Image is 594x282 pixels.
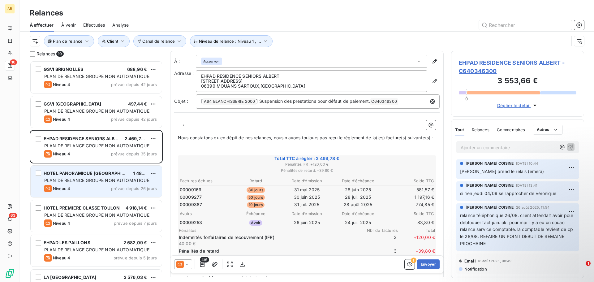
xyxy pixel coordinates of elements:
[384,219,434,226] td: 83,80 €
[459,59,576,75] span: EHPAD RESIDENCE SENIORS ALBERT - C640346300
[123,240,147,245] span: 2 682,09 €
[460,169,544,174] span: [PERSON_NAME] prend le relais (emera)
[247,195,265,200] span: 50 jours
[5,268,15,278] img: Logo LeanPay
[370,98,398,105] span: C640346300
[179,228,361,233] span: Pénalités
[282,186,332,193] td: 31 mai 2025
[53,39,83,44] span: Plan de relance
[179,155,435,162] span: Total TTC à régler : 2 469,78 €
[573,261,588,276] iframe: Intercom live chat
[128,101,147,106] span: 497,44 €
[247,202,265,208] span: 19 jours
[201,84,422,89] p: 06390 MOUANS SARTOUX , [GEOGRAPHIC_DATA]
[470,222,594,265] iframe: Intercom notifications message
[44,67,83,72] span: GSVI BRIGNOLLES
[30,22,54,28] span: À effectuer
[190,35,273,47] button: Niveau de relance : Niveau 1 , ...
[126,205,147,210] span: 4 918,14 €
[44,275,96,280] span: LA [GEOGRAPHIC_DATA]
[465,96,468,101] span: 0
[199,39,261,44] span: Niveau de relance : Niveau 1 , ...
[114,221,157,226] span: prévue depuis 7 jours
[114,255,157,260] span: prévue depuis 5 jours
[83,22,105,28] span: Effectuées
[44,143,149,148] span: PLAN DE RELANCE GROUPE NON AUTOMATIQUE
[10,59,17,65] span: 10
[359,234,397,247] span: 3
[179,178,230,184] th: Factures échues
[107,39,118,44] span: Client
[142,39,175,44] span: Canal de relance
[180,187,201,193] span: 00009169
[497,127,525,132] span: Commentaires
[384,210,434,217] th: Solde TTC
[256,98,370,104] span: ] Suspension des prestations pour défaut de paiement.
[30,61,163,282] div: grid
[30,7,63,19] h3: Relances
[497,102,531,109] span: Déplier le détail
[179,162,435,167] span: Pénalités IFR : + 120,00 €
[179,168,435,173] span: Pénalités de retard : + 39,80 €
[282,201,332,208] td: 31 juil. 2025
[417,259,440,269] button: Envoyer
[282,178,332,184] th: Date d’émission
[183,121,184,126] span: ,
[466,161,514,166] span: [PERSON_NAME] COISINE
[333,201,383,208] td: 28 août 2025
[333,178,383,184] th: Date d’échéance
[384,201,434,208] td: 774,85 €
[333,219,383,226] td: 24 juil. 2025
[479,20,572,30] input: Rechercher
[53,151,70,156] span: Niveau 4
[460,213,575,246] span: relance téléphonique 26/08. client attendait avoir pour débloquer fact juin. ok. pour mai il y a ...
[44,108,149,114] span: PLAN DE RELANCE GROUPE NON AUTOMATIQUE
[460,191,556,196] span: si rien jeudi 04/09 se rapprocher de véronique
[44,136,123,141] span: EHPAD RESIDENCE SENIORS ALBERT
[384,194,434,201] td: 1 197,16 €
[586,261,591,266] span: 1
[112,22,129,28] span: Analyse
[516,162,538,165] span: [DATE] 10:44
[200,257,209,262] span: 4/6
[125,136,148,141] span: 2 469,78 €
[282,194,332,201] td: 30 juin 2025
[133,171,155,176] span: 1 487,92 €
[174,58,196,64] label: À :
[472,127,489,132] span: Relances
[179,241,358,247] p: 40,00 €
[203,59,220,63] em: Aucun nom
[247,187,265,193] span: 80 jours
[464,258,476,263] span: Email
[124,275,147,280] span: 2 576,03 €
[111,186,157,191] span: prévue depuis 26 jours
[53,82,70,87] span: Niveau 4
[179,234,358,241] p: Indemnités forfaitaires de recouvrement (IFR)
[179,219,230,226] td: 00009253
[516,206,549,209] span: 26 août 2025, 11:54
[180,194,202,200] span: 00009277
[98,35,130,47] button: Client
[201,79,422,84] p: [STREET_ADDRESS]
[44,35,94,47] button: Plan de relance
[44,240,90,245] span: EHPAD LES PAILLONS
[174,98,188,104] span: Objet :
[111,117,157,122] span: prévue depuis 42 jours
[174,71,194,76] span: Adresse :
[455,127,464,132] span: Tout
[203,98,256,105] span: A64 BLANCHISSERIE 2000
[359,248,397,260] span: 3
[495,102,540,109] button: Déplier le détail
[44,247,149,252] span: PLAN DE RELANCE GROUPE NON AUTOMATIQUE
[179,210,230,217] th: Avoirs
[44,171,177,176] span: HOTEL PANORAMIQUE [GEOGRAPHIC_DATA][PERSON_NAME]
[398,248,435,260] span: + 39,80 €
[37,51,55,57] span: Relances
[9,213,17,218] span: 63
[44,212,149,218] span: PLAN DE RELANCE GROUPE NON AUTOMATIQUE
[179,248,358,254] p: Pénalités de retard
[44,205,120,210] span: HOTEL PREMIERE CLASSE TOULON
[466,183,514,188] span: [PERSON_NAME] COISINE
[533,125,563,135] button: Autres
[61,22,76,28] span: À venir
